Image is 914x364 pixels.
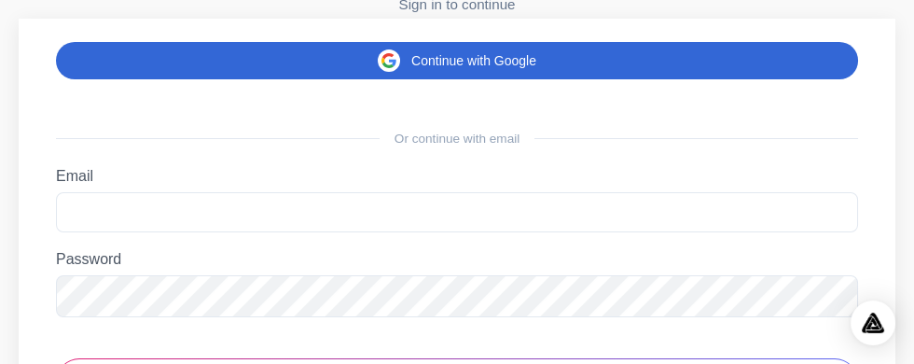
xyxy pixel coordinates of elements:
[56,132,858,146] div: Or continue with email
[56,251,858,268] label: Password
[851,301,895,345] div: Open Intercom Messenger
[56,168,858,185] label: Email
[56,42,858,79] button: Continue with Google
